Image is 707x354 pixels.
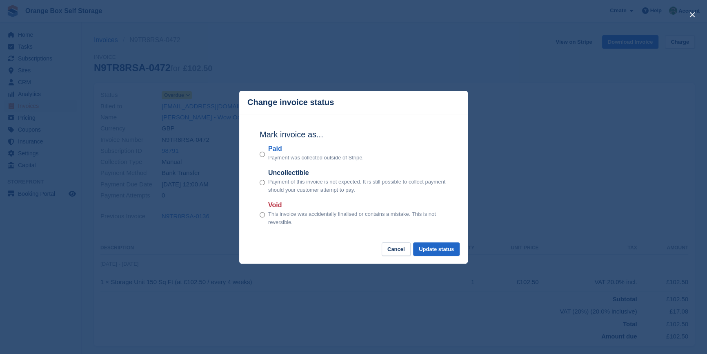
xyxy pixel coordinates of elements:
p: Change invoice status [247,98,334,107]
p: Payment was collected outside of Stripe. [268,154,364,162]
p: This invoice was accidentally finalised or contains a mistake. This is not reversible. [268,210,447,226]
label: Void [268,200,447,210]
label: Paid [268,144,364,154]
p: Payment of this invoice is not expected. It is still possible to collect payment should your cust... [268,178,447,194]
button: close [686,8,699,21]
label: Uncollectible [268,168,447,178]
button: Cancel [382,242,411,256]
h2: Mark invoice as... [260,128,447,141]
button: Update status [413,242,460,256]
